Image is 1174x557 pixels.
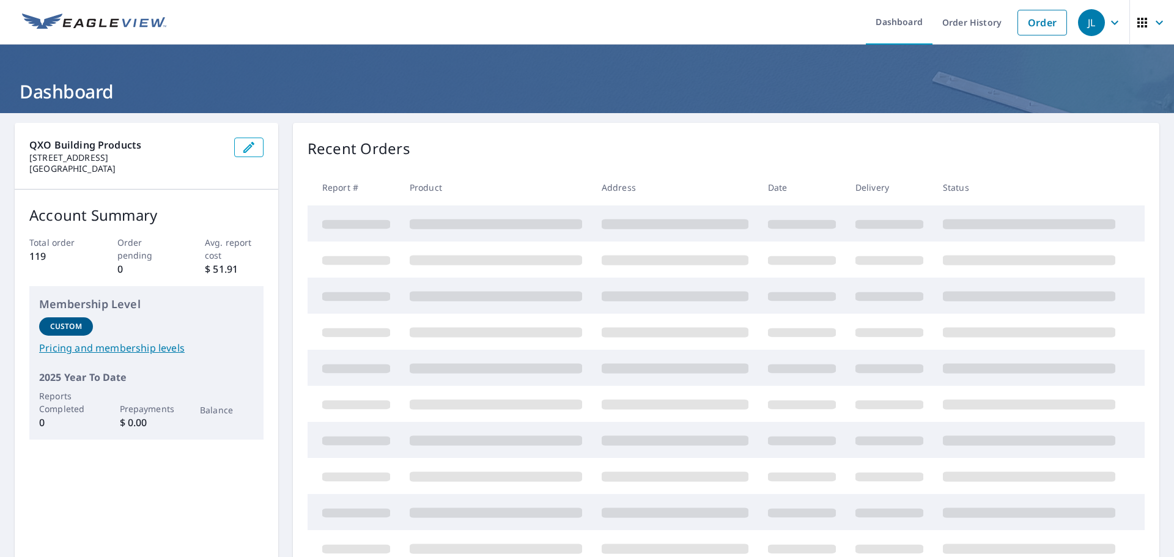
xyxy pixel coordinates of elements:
th: Address [592,169,758,205]
p: Custom [50,321,82,332]
p: 2025 Year To Date [39,370,254,385]
th: Product [400,169,592,205]
p: QXO Building Products [29,138,224,152]
p: $ 51.91 [205,262,264,276]
th: Report # [308,169,400,205]
p: [STREET_ADDRESS] [29,152,224,163]
a: Pricing and membership levels [39,341,254,355]
p: 0 [39,415,93,430]
p: Order pending [117,236,176,262]
div: JL [1078,9,1105,36]
p: [GEOGRAPHIC_DATA] [29,163,224,174]
th: Status [933,169,1125,205]
p: Reports Completed [39,389,93,415]
p: 0 [117,262,176,276]
h1: Dashboard [15,79,1159,104]
p: Prepayments [120,402,174,415]
p: Account Summary [29,204,264,226]
th: Date [758,169,846,205]
p: Total order [29,236,88,249]
th: Delivery [846,169,933,205]
img: EV Logo [22,13,166,32]
a: Order [1017,10,1067,35]
p: Avg. report cost [205,236,264,262]
p: 119 [29,249,88,264]
p: Recent Orders [308,138,410,160]
p: Balance [200,404,254,416]
p: $ 0.00 [120,415,174,430]
p: Membership Level [39,296,254,312]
